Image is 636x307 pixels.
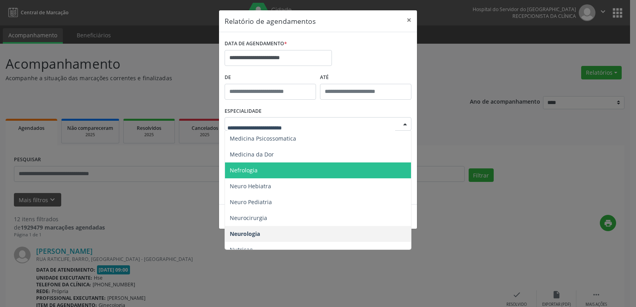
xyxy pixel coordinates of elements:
[230,166,258,174] span: Nefrologia
[230,182,271,190] span: Neuro Hebiatra
[230,214,267,222] span: Neurocirurgia
[230,198,272,206] span: Neuro Pediatria
[225,16,316,26] h5: Relatório de agendamentos
[230,151,274,158] span: Medicina da Dor
[230,230,260,237] span: Neurologia
[401,10,417,30] button: Close
[320,71,411,84] label: ATÉ
[230,135,296,142] span: Medicina Psicossomatica
[230,246,253,253] span: Nutricao
[225,71,316,84] label: De
[225,105,262,118] label: ESPECIALIDADE
[225,38,287,50] label: DATA DE AGENDAMENTO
